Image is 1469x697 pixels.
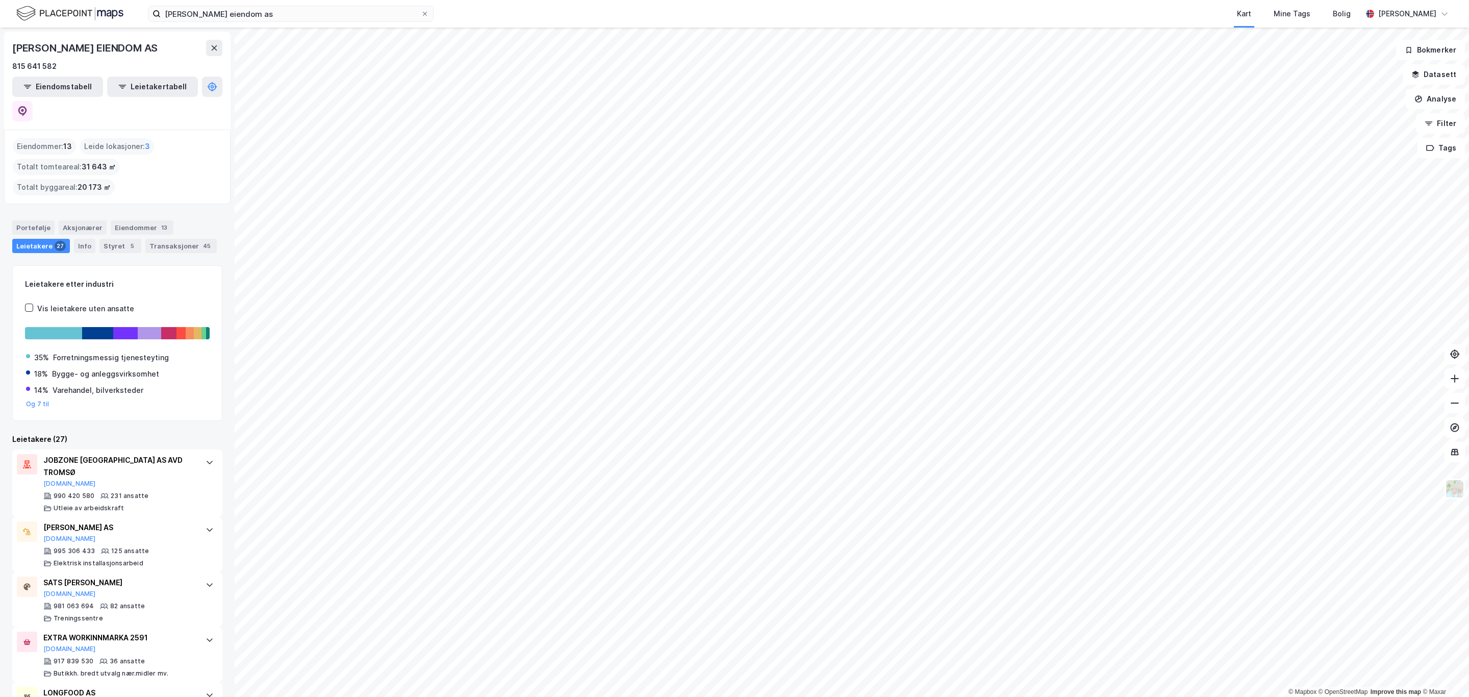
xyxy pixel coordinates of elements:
[54,492,94,500] div: 990 420 580
[37,303,134,315] div: Vis leietakere uten ansatte
[1406,89,1465,109] button: Analyse
[43,454,195,479] div: JOBZONE [GEOGRAPHIC_DATA] AS AVD TROMSØ
[12,433,222,445] div: Leietakere (27)
[43,521,195,534] div: [PERSON_NAME] AS
[74,239,95,253] div: Info
[54,657,93,665] div: 917 839 530
[1371,688,1421,695] a: Improve this map
[1417,138,1465,158] button: Tags
[78,181,111,193] span: 20 173 ㎡
[1418,648,1469,697] iframe: Chat Widget
[59,220,107,235] div: Aksjonærer
[107,77,198,97] button: Leietakertabell
[43,480,96,488] button: [DOMAIN_NAME]
[53,352,169,364] div: Forretningsmessig tjenesteyting
[1403,64,1465,85] button: Datasett
[43,577,195,589] div: SATS [PERSON_NAME]
[201,241,213,251] div: 45
[52,368,159,380] div: Bygge- og anleggsvirksomhet
[43,535,96,543] button: [DOMAIN_NAME]
[111,220,173,235] div: Eiendommer
[13,179,115,195] div: Totalt byggareal :
[54,547,95,555] div: 995 306 433
[54,669,168,678] div: Butikkh. bredt utvalg nær.midler mv.
[55,241,66,251] div: 27
[80,138,154,155] div: Leide lokasjoner :
[54,504,124,512] div: Utleie av arbeidskraft
[161,6,421,21] input: Søk på adresse, matrikkel, gårdeiere, leietakere eller personer
[34,384,48,396] div: 14%
[43,632,195,644] div: EXTRA WORKINNMARKA 2591
[1396,40,1465,60] button: Bokmerker
[1333,8,1351,20] div: Bolig
[111,547,149,555] div: 125 ansatte
[1237,8,1251,20] div: Kart
[34,368,48,380] div: 18%
[145,140,150,153] span: 3
[26,400,49,408] button: Og 7 til
[1378,8,1436,20] div: [PERSON_NAME]
[43,645,96,653] button: [DOMAIN_NAME]
[12,60,57,72] div: 815 641 582
[54,559,143,567] div: Elektrisk installasjonsarbeid
[1445,479,1464,499] img: Z
[25,278,210,290] div: Leietakere etter industri
[43,590,96,598] button: [DOMAIN_NAME]
[54,614,103,623] div: Treningssentre
[63,140,72,153] span: 13
[1416,113,1465,134] button: Filter
[99,239,141,253] div: Styret
[82,161,116,173] span: 31 643 ㎡
[1274,8,1310,20] div: Mine Tags
[13,138,76,155] div: Eiendommer :
[127,241,137,251] div: 5
[13,159,120,175] div: Totalt tomteareal :
[16,5,123,22] img: logo.f888ab2527a4732fd821a326f86c7f29.svg
[12,77,103,97] button: Eiendomstabell
[34,352,49,364] div: 35%
[12,239,70,253] div: Leietakere
[145,239,217,253] div: Transaksjoner
[110,602,145,610] div: 82 ansatte
[12,40,160,56] div: [PERSON_NAME] EIENDOM AS
[12,220,55,235] div: Portefølje
[53,384,143,396] div: Varehandel, bilverksteder
[1319,688,1368,695] a: OpenStreetMap
[110,657,145,665] div: 36 ansatte
[159,222,169,233] div: 13
[54,602,94,610] div: 981 063 694
[111,492,148,500] div: 231 ansatte
[1288,688,1316,695] a: Mapbox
